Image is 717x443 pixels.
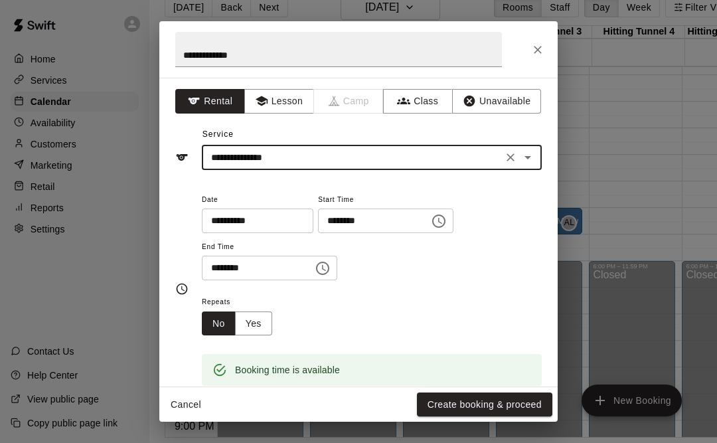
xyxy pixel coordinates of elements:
[518,148,537,167] button: Open
[175,89,245,114] button: Rental
[235,358,340,382] div: Booking time is available
[501,148,520,167] button: Clear
[318,191,453,209] span: Start Time
[235,311,272,336] button: Yes
[452,89,541,114] button: Unavailable
[202,294,283,311] span: Repeats
[244,89,314,114] button: Lesson
[165,393,207,417] button: Cancel
[202,238,337,256] span: End Time
[309,255,336,282] button: Choose time, selected time is 3:30 PM
[202,311,236,336] button: No
[383,89,453,114] button: Class
[202,209,304,233] input: Choose date, selected date is Aug 20, 2025
[417,393,552,417] button: Create booking & proceed
[202,191,313,209] span: Date
[202,130,234,139] span: Service
[314,89,384,114] span: Camps can only be created in the Services page
[526,38,550,62] button: Close
[426,208,452,234] button: Choose time, selected time is 3:15 PM
[175,151,189,164] svg: Service
[175,282,189,296] svg: Timing
[202,311,272,336] div: outlined button group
